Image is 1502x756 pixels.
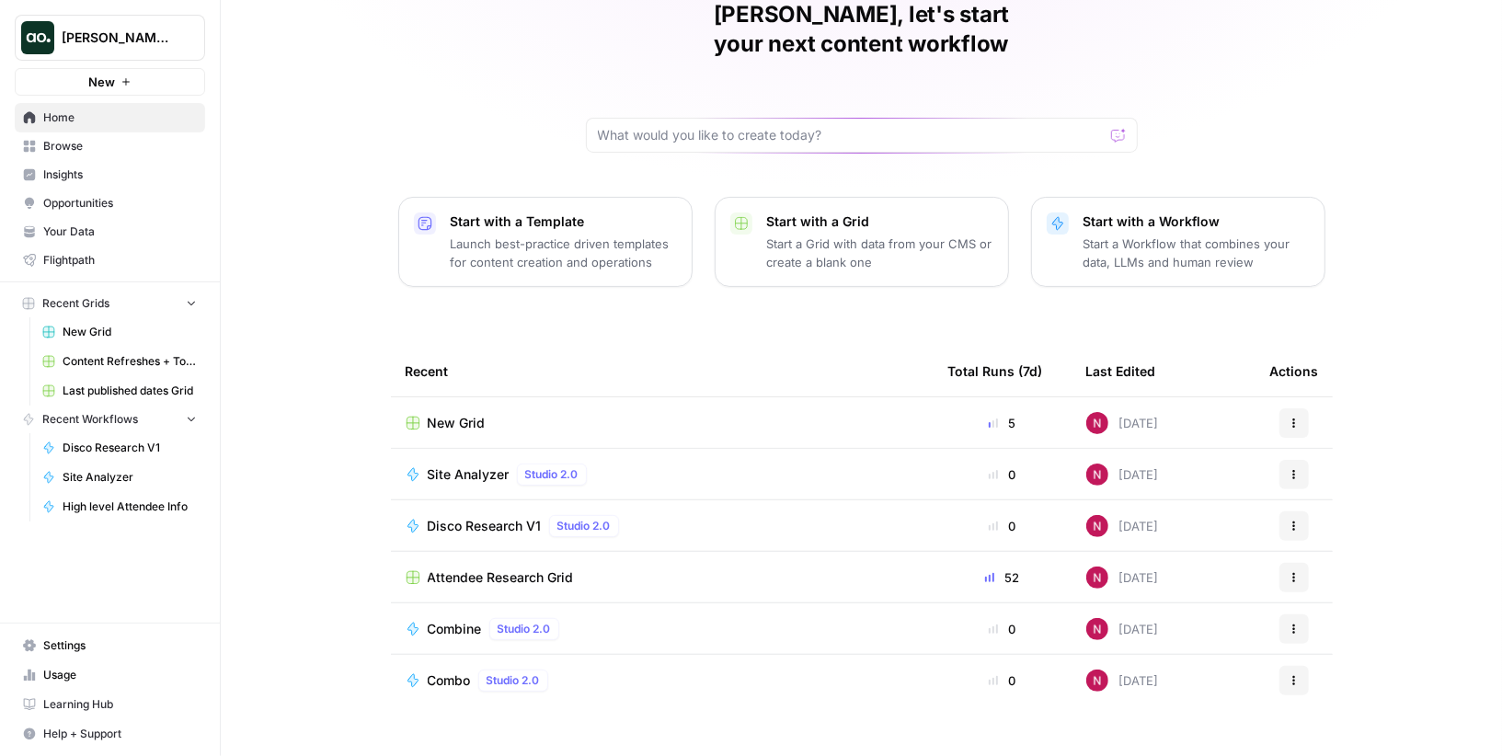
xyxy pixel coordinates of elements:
[88,73,115,91] span: New
[1086,515,1159,537] div: [DATE]
[948,465,1057,484] div: 0
[557,518,611,534] span: Studio 2.0
[43,223,197,240] span: Your Data
[406,414,919,432] a: New Grid
[525,466,579,483] span: Studio 2.0
[598,126,1104,144] input: What would you like to create today?
[43,109,197,126] span: Home
[63,324,197,340] span: New Grid
[767,235,993,271] p: Start a Grid with data from your CMS or create a blank one
[428,620,482,638] span: Combine
[1086,412,1159,434] div: [DATE]
[1086,464,1159,486] div: [DATE]
[43,667,197,683] span: Usage
[406,346,919,396] div: Recent
[1086,618,1159,640] div: [DATE]
[406,670,919,692] a: ComboStudio 2.0
[487,672,540,689] span: Studio 2.0
[1084,212,1310,231] p: Start with a Workflow
[1086,670,1108,692] img: 809rsgs8fojgkhnibtwc28oh1nli
[15,15,205,61] button: Workspace: Nick's Workspace
[43,195,197,212] span: Opportunities
[948,671,1057,690] div: 0
[15,631,205,660] a: Settings
[406,515,919,537] a: Disco Research V1Studio 2.0
[1084,235,1310,271] p: Start a Workflow that combines your data, LLMs and human review
[63,383,197,399] span: Last published dates Grid
[948,414,1057,432] div: 5
[451,212,677,231] p: Start with a Template
[15,406,205,433] button: Recent Workflows
[1086,346,1156,396] div: Last Edited
[948,620,1057,638] div: 0
[428,414,486,432] span: New Grid
[43,726,197,742] span: Help + Support
[498,621,551,637] span: Studio 2.0
[1086,515,1108,537] img: 809rsgs8fojgkhnibtwc28oh1nli
[15,189,205,218] a: Opportunities
[767,212,993,231] p: Start with a Grid
[1086,412,1108,434] img: 809rsgs8fojgkhnibtwc28oh1nli
[15,690,205,719] a: Learning Hub
[428,568,574,587] span: Attendee Research Grid
[62,29,173,47] span: [PERSON_NAME]'s Workspace
[948,568,1057,587] div: 52
[1031,197,1325,287] button: Start with a WorkflowStart a Workflow that combines your data, LLMs and human review
[15,103,205,132] a: Home
[34,376,205,406] a: Last published dates Grid
[63,353,197,370] span: Content Refreshes + Topical Authority
[63,498,197,515] span: High level Attendee Info
[1086,618,1108,640] img: 809rsgs8fojgkhnibtwc28oh1nli
[43,252,197,269] span: Flightpath
[428,465,510,484] span: Site Analyzer
[428,517,542,535] span: Disco Research V1
[34,463,205,492] a: Site Analyzer
[15,160,205,189] a: Insights
[43,696,197,713] span: Learning Hub
[34,347,205,376] a: Content Refreshes + Topical Authority
[34,433,205,463] a: Disco Research V1
[1270,346,1319,396] div: Actions
[1086,567,1108,589] img: 809rsgs8fojgkhnibtwc28oh1nli
[42,411,138,428] span: Recent Workflows
[428,671,471,690] span: Combo
[43,166,197,183] span: Insights
[15,132,205,161] a: Browse
[15,660,205,690] a: Usage
[948,346,1043,396] div: Total Runs (7d)
[451,235,677,271] p: Launch best-practice driven templates for content creation and operations
[15,68,205,96] button: New
[21,21,54,54] img: Nick's Workspace Logo
[15,217,205,246] a: Your Data
[406,464,919,486] a: Site AnalyzerStudio 2.0
[63,440,197,456] span: Disco Research V1
[398,197,693,287] button: Start with a TemplateLaunch best-practice driven templates for content creation and operations
[34,492,205,521] a: High level Attendee Info
[1086,567,1159,589] div: [DATE]
[34,317,205,347] a: New Grid
[715,197,1009,287] button: Start with a GridStart a Grid with data from your CMS or create a blank one
[42,295,109,312] span: Recent Grids
[406,568,919,587] a: Attendee Research Grid
[1086,464,1108,486] img: 809rsgs8fojgkhnibtwc28oh1nli
[15,246,205,275] a: Flightpath
[15,719,205,749] button: Help + Support
[43,637,197,654] span: Settings
[406,618,919,640] a: CombineStudio 2.0
[15,290,205,317] button: Recent Grids
[1086,670,1159,692] div: [DATE]
[43,138,197,155] span: Browse
[948,517,1057,535] div: 0
[63,469,197,486] span: Site Analyzer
